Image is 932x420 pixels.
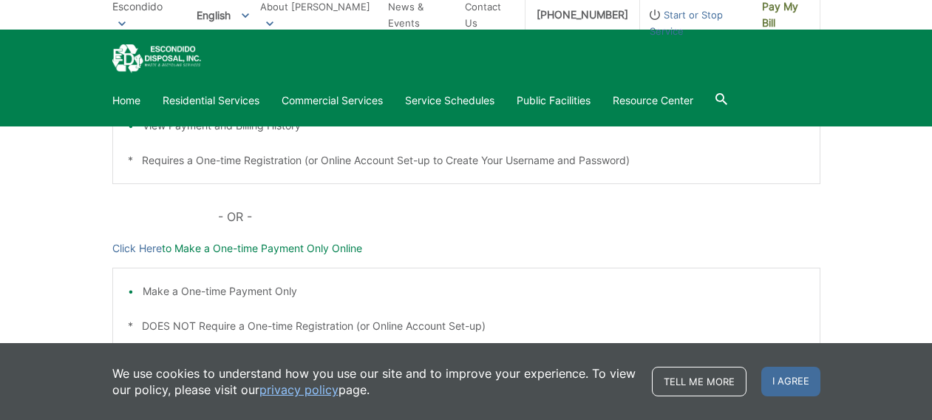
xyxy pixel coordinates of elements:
[761,367,820,396] span: I agree
[218,206,820,227] p: - OR -
[112,240,820,257] p: to Make a One-time Payment Only Online
[282,92,383,109] a: Commercial Services
[613,92,693,109] a: Resource Center
[143,283,805,299] li: Make a One-time Payment Only
[112,92,140,109] a: Home
[128,152,805,169] p: * Requires a One-time Registration (or Online Account Set-up to Create Your Username and Password)
[186,3,260,27] span: English
[405,92,494,109] a: Service Schedules
[112,240,162,257] a: Click Here
[259,382,339,398] a: privacy policy
[517,92,591,109] a: Public Facilities
[128,318,805,334] p: * DOES NOT Require a One-time Registration (or Online Account Set-up)
[652,367,746,396] a: Tell me more
[112,365,637,398] p: We use cookies to understand how you use our site and to improve your experience. To view our pol...
[112,44,201,73] a: EDCD logo. Return to the homepage.
[163,92,259,109] a: Residential Services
